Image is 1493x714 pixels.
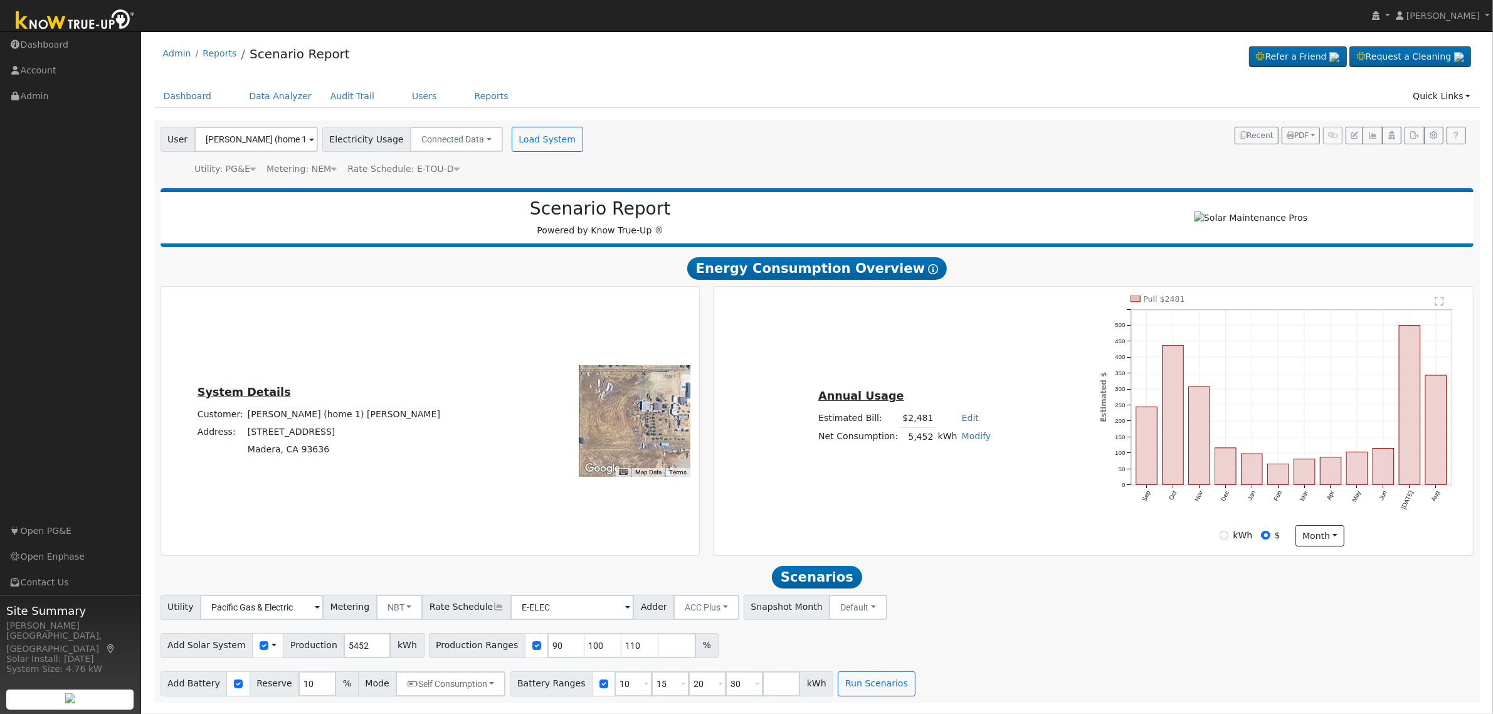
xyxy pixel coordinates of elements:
[512,127,583,152] button: Load System
[1220,531,1228,540] input: kWh
[105,644,117,654] a: Map
[1249,46,1347,68] a: Refer a Friend
[1141,489,1153,503] text: Sep
[161,127,195,152] span: User
[1261,531,1270,540] input: $
[900,428,936,446] td: 5,452
[635,468,662,477] button: Map Data
[240,85,321,108] a: Data Analyzer
[200,595,324,620] input: Select a Utility
[1400,489,1415,510] text: [DATE]
[198,386,291,398] u: System Details
[1115,321,1126,328] text: 500
[1115,402,1126,408] text: 250
[195,424,245,441] td: Address:
[6,663,134,676] div: System Size: 4.76 kW
[1454,52,1464,62] img: retrieve
[1272,489,1283,503] text: Feb
[1373,449,1395,485] rect: onclick=""
[6,653,134,666] div: Solar Install: [DATE]
[936,428,959,446] td: kWh
[376,595,423,620] button: NBT
[163,48,191,58] a: Admin
[818,390,904,402] u: Annual Usage
[1400,326,1421,485] rect: onclick=""
[65,693,75,703] img: retrieve
[410,127,503,152] button: Connected Data
[266,163,337,176] div: Metering: NEM
[250,46,350,61] a: Scenario Report
[619,468,628,477] button: Keyboard shortcuts
[9,7,141,35] img: Know True-Up
[194,127,318,152] input: Select a User
[582,461,623,477] a: Open this area in Google Maps (opens a new window)
[1115,385,1126,392] text: 300
[6,602,134,619] span: Site Summary
[1435,296,1444,306] text: 
[1351,489,1363,503] text: May
[161,595,201,620] span: Utility
[838,671,915,696] button: Run Scenarios
[390,633,424,658] span: kWh
[1115,370,1126,376] text: 350
[1144,294,1185,304] text: Pull $2481
[510,595,634,620] input: Select a Rate Schedule
[245,424,442,441] td: [STREET_ADDRESS]
[1115,417,1126,424] text: 200
[1299,489,1309,503] text: Mar
[322,127,411,152] span: Electricity Usage
[510,671,593,696] span: Battery Ranges
[582,461,623,477] img: Google
[422,595,511,620] span: Rate Schedule
[6,619,134,632] div: [PERSON_NAME]
[1403,85,1480,108] a: Quick Links
[1163,346,1184,485] rect: onclick=""
[962,431,991,441] a: Modify
[1220,489,1230,503] text: Dec
[396,671,505,696] button: Self Consumption
[323,595,377,620] span: Metering
[687,257,947,280] span: Energy Consumption Overview
[799,671,833,696] span: kWh
[1194,211,1307,225] img: Solar Maintenance Pros
[744,595,830,620] span: Snapshot Month
[1405,127,1424,144] button: Export Interval Data
[1329,52,1339,62] img: retrieve
[1115,338,1126,344] text: 450
[772,566,862,589] span: Scenarios
[829,595,887,620] button: Default
[245,441,442,459] td: Madera, CA 93636
[1349,46,1471,68] a: Request a Cleaning
[194,163,256,176] div: Utility: PG&E
[1122,481,1126,488] text: 0
[283,633,344,658] span: Production
[1115,434,1126,440] text: 150
[167,198,1034,237] div: Powered by Know True-Up ®
[673,595,739,620] button: ACC Plus
[928,264,938,274] i: Show Help
[161,671,228,696] span: Add Battery
[1193,489,1204,503] text: Nov
[900,410,936,428] td: $2,481
[816,428,900,446] td: Net Consumption:
[1287,131,1309,140] span: PDF
[347,164,459,174] span: Alias: H2ETOUDN
[962,413,979,423] a: Edit
[1347,452,1368,484] rect: onclick=""
[250,671,300,696] span: Reserve
[1168,489,1178,501] text: Oct
[1424,127,1443,144] button: Settings
[1268,464,1289,485] rect: onclick=""
[195,405,245,423] td: Customer:
[1189,386,1210,484] rect: onclick=""
[816,410,900,428] td: Estimated Bill:
[1406,11,1480,21] span: [PERSON_NAME]
[1295,525,1345,546] button: month
[633,595,674,620] span: Adder
[1235,127,1279,144] button: Recent
[1275,529,1280,542] label: $
[403,85,446,108] a: Users
[1430,489,1441,503] text: Aug
[245,405,442,423] td: [PERSON_NAME] (home 1) [PERSON_NAME]
[1346,127,1363,144] button: Edit User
